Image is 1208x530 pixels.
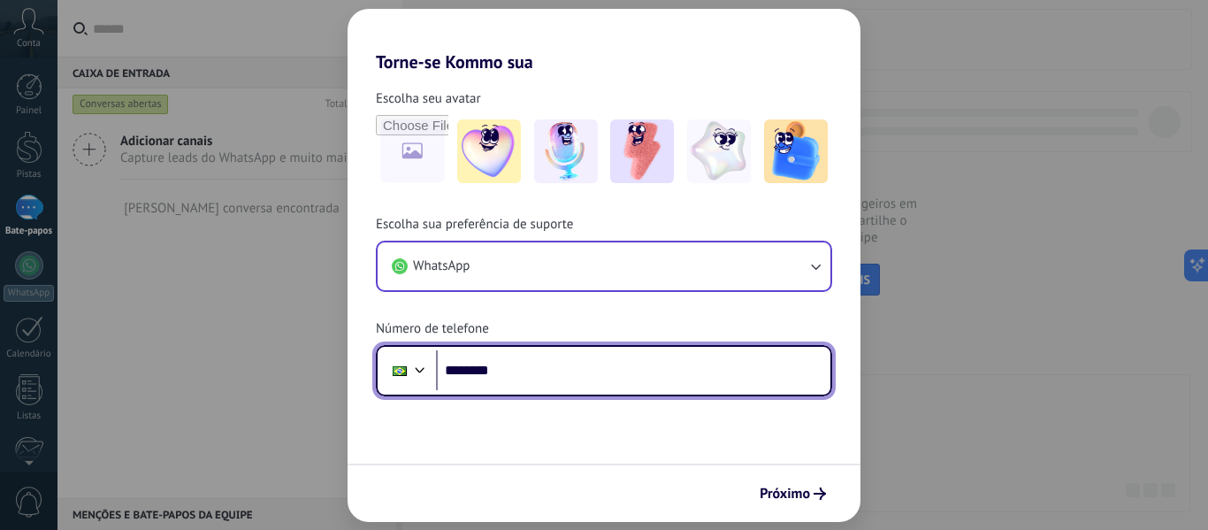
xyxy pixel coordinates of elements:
[752,479,834,509] button: Próximo
[376,50,533,73] font: Torne-se Kommo sua
[376,216,573,233] font: Escolha sua preferência de suporte
[687,119,751,183] img: -4.jpeg
[610,119,674,183] img: -3.jpeg
[760,485,810,503] font: Próximo
[378,242,830,290] button: WhatsApp
[376,320,489,337] font: Número de telefone
[457,119,521,183] img: -1.jpeg
[383,352,417,389] div: Brasil: + 55
[764,119,828,183] img: -5.jpeg
[534,119,598,183] img: -2.jpeg
[376,90,481,107] font: Escolha seu avatar
[413,257,470,274] font: WhatsApp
